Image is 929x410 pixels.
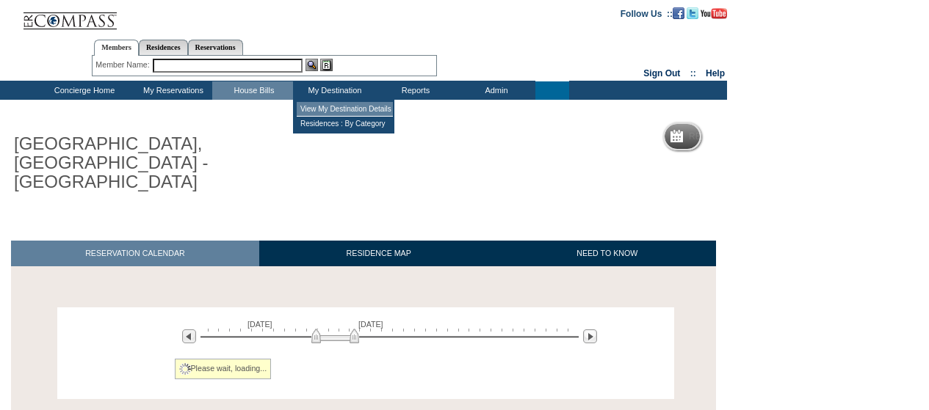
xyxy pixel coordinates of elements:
[306,59,318,71] img: View
[11,241,259,266] a: RESERVATION CALENDAR
[687,7,698,19] img: Follow us on Twitter
[320,59,333,71] img: Reservations
[687,8,698,17] a: Follow us on Twitter
[358,320,383,329] span: [DATE]
[690,68,696,78] span: ::
[182,329,196,343] img: Previous
[188,40,243,55] a: Reservations
[259,241,499,266] a: RESIDENCE MAP
[95,59,152,71] div: Member Name:
[179,363,191,375] img: spinner2.gif
[643,68,680,78] a: Sign Out
[94,40,139,56] a: Members
[689,132,801,142] h5: Reservation Calendar
[706,68,725,78] a: Help
[455,81,535,100] td: Admin
[212,81,293,100] td: House Bills
[673,8,684,17] a: Become our fan on Facebook
[175,359,272,379] div: Please wait, loading...
[297,117,393,131] td: Residences : By Category
[374,81,455,100] td: Reports
[131,81,212,100] td: My Reservations
[11,131,340,195] h1: [GEOGRAPHIC_DATA], [GEOGRAPHIC_DATA] - [GEOGRAPHIC_DATA]
[498,241,716,266] a: NEED TO KNOW
[139,40,188,55] a: Residences
[701,8,727,17] a: Subscribe to our YouTube Channel
[673,7,684,19] img: Become our fan on Facebook
[247,320,272,329] span: [DATE]
[293,81,374,100] td: My Destination
[35,81,131,100] td: Concierge Home
[297,102,393,117] td: View My Destination Details
[621,7,673,19] td: Follow Us ::
[701,8,727,19] img: Subscribe to our YouTube Channel
[583,329,597,343] img: Next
